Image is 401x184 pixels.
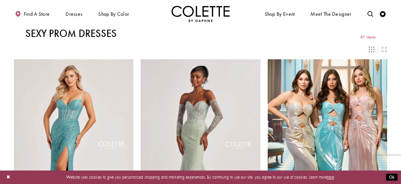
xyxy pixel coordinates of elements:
button: Close Dialog [3,172,13,182]
span: Switch layout to 2 columns [381,47,387,52]
p: Website uses cookies to give you personalized shopping and marketing experiences. By continuing t... [42,173,359,181]
span: Switch layout to 3 columns [369,47,374,52]
span: Shop By Event [263,6,296,22]
span: Meet the designer [310,11,351,17]
button: Submit Dialog [386,174,398,181]
a: here [327,174,334,180]
span: Shop by color [98,11,129,17]
img: Colette by Daphne [171,6,230,22]
span: Shop by color [97,6,131,22]
span: 41 items [360,35,376,40]
a: Find a store [14,6,51,22]
span: Dresses [65,11,82,17]
h1: Sexy Prom Dresses [25,28,117,39]
a: Visit Home Page [171,6,230,22]
span: Dresses [64,6,84,22]
div: Layout Controls [10,43,391,55]
a: Toggle search [366,6,375,22]
a: Check Wishlist [379,6,388,22]
a: Meet the designer [309,6,353,22]
span: Find a store [24,11,50,17]
span: Shop By Event [265,11,295,17]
